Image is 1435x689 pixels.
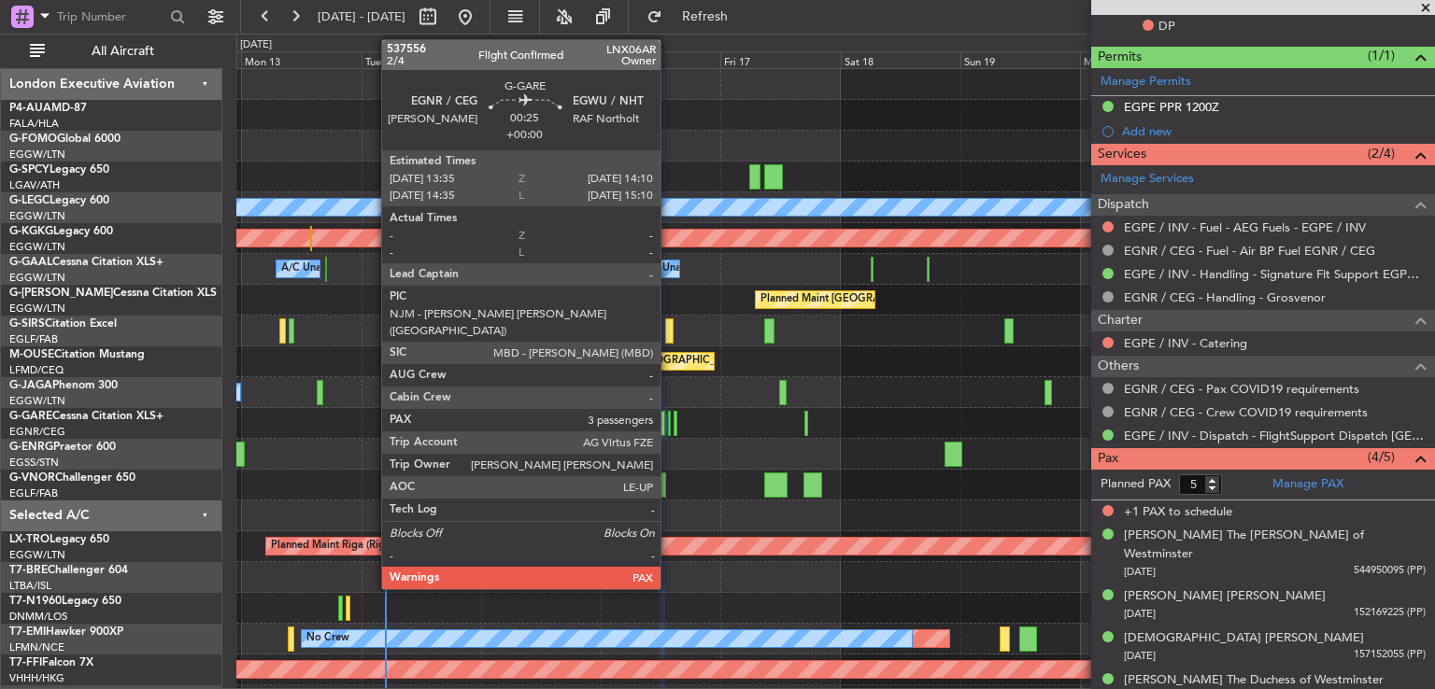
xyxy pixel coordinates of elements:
[9,117,59,131] a: FALA/HLA
[9,349,54,360] span: M-OUSE
[1354,605,1426,621] span: 152169225 (PP)
[1080,51,1200,68] div: Mon 20
[9,240,65,254] a: EGGW/LTN
[9,134,121,145] a: G-FOMOGlobal 6000
[9,178,60,192] a: LGAV/ATH
[9,148,65,162] a: EGGW/LTN
[1122,123,1426,139] div: Add new
[1272,475,1343,494] a: Manage PAX
[57,3,164,31] input: Trip Number
[281,255,359,283] div: A/C Unavailable
[9,472,55,484] span: G-VNOR
[271,532,411,560] div: Planned Maint Riga (Riga Intl)
[960,51,1080,68] div: Sun 19
[9,332,58,346] a: EGLF/FAB
[240,37,272,53] div: [DATE]
[1124,404,1368,420] a: EGNR / CEG - Crew COVID19 requirements
[9,164,50,176] span: G-SPCY
[1098,448,1118,470] span: Pax
[9,318,45,330] span: G-SIRS
[1124,243,1375,259] a: EGNR / CEG - Fuel - Air BP Fuel EGNR / CEG
[9,302,65,316] a: EGGW/LTN
[1124,587,1326,606] div: [PERSON_NAME] [PERSON_NAME]
[9,472,135,484] a: G-VNORChallenger 650
[1368,144,1395,163] span: (2/4)
[9,288,113,299] span: G-[PERSON_NAME]
[9,411,52,422] span: G-GARE
[9,195,109,206] a: G-LEGCLegacy 600
[9,257,52,268] span: G-GAAL
[9,363,64,377] a: LFMD/CEQ
[9,442,116,453] a: G-ENRGPraetor 600
[1124,381,1359,397] a: EGNR / CEG - Pax COVID19 requirements
[426,255,458,283] div: Owner
[1124,335,1247,351] a: EGPE / INV - Catering
[9,425,65,439] a: EGNR/CEG
[1124,428,1426,443] a: EGPE / INV - Dispatch - FlightSupport Dispatch [GEOGRAPHIC_DATA]
[9,411,163,422] a: G-GARECessna Citation XLS+
[9,394,65,408] a: EGGW/LTN
[9,626,46,638] span: T7-EMI
[1098,356,1139,377] span: Others
[9,456,59,470] a: EGSS/STN
[841,51,960,68] div: Sat 18
[9,226,53,237] span: G-KGKG
[9,610,67,624] a: DNMM/LOS
[1098,310,1143,331] span: Charter
[9,596,121,607] a: T7-N1960Legacy 650
[9,565,128,576] a: T7-BREChallenger 604
[318,8,405,25] span: [DATE] - [DATE]
[9,349,145,360] a: M-OUSECitation Mustang
[9,579,51,593] a: LTBA/ISL
[1124,503,1232,522] span: +1 PAX to schedule
[306,625,349,653] div: No Crew
[1354,563,1426,579] span: 544950095 (PP)
[1368,46,1395,65] span: (1/1)
[760,286,1055,314] div: Planned Maint [GEOGRAPHIC_DATA] ([GEOGRAPHIC_DATA])
[362,51,481,68] div: Tue 14
[1101,475,1171,494] label: Planned PAX
[9,103,87,114] a: P4-AUAMD-87
[9,288,217,299] a: G-[PERSON_NAME]Cessna Citation XLS
[1101,170,1194,189] a: Manage Services
[1124,649,1156,663] span: [DATE]
[1124,565,1156,579] span: [DATE]
[9,271,65,285] a: EGGW/LTN
[720,51,840,68] div: Fri 17
[9,209,65,223] a: EGGW/LTN
[601,51,720,68] div: Thu 16
[9,486,58,500] a: EGLF/FAB
[9,565,48,576] span: T7-BRE
[9,640,64,654] a: LFMN/NCE
[1124,99,1219,115] div: EGPE PPR 1200Z
[9,626,123,638] a: T7-EMIHawker 900XP
[1098,194,1149,216] span: Dispatch
[1098,47,1142,68] span: Permits
[9,380,118,391] a: G-JAGAPhenom 300
[9,671,64,685] a: VHHH/HKG
[9,257,163,268] a: G-GAALCessna Citation XLS+
[1124,607,1156,621] span: [DATE]
[9,548,65,562] a: EGGW/LTN
[481,51,601,68] div: Wed 15
[21,36,203,66] button: All Aircraft
[9,318,117,330] a: G-SIRSCitation Excel
[9,226,113,237] a: G-KGKGLegacy 600
[9,442,53,453] span: G-ENRG
[641,255,718,283] div: A/C Unavailable
[1158,18,1175,36] span: DP
[1124,629,1364,648] div: [DEMOGRAPHIC_DATA] [PERSON_NAME]
[9,103,51,114] span: P4-AUA
[9,534,109,545] a: LX-TROLegacy 650
[1124,289,1326,305] a: EGNR / CEG - Handling - Grosvenor
[9,596,62,607] span: T7-N1960
[49,45,197,58] span: All Aircraft
[1098,144,1146,165] span: Services
[1124,527,1426,563] div: [PERSON_NAME] The [PERSON_NAME] of Westminster
[9,164,109,176] a: G-SPCYLegacy 650
[1354,647,1426,663] span: 157152055 (PP)
[9,195,50,206] span: G-LEGC
[1368,447,1395,467] span: (4/5)
[241,51,361,68] div: Mon 13
[638,2,750,32] button: Refresh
